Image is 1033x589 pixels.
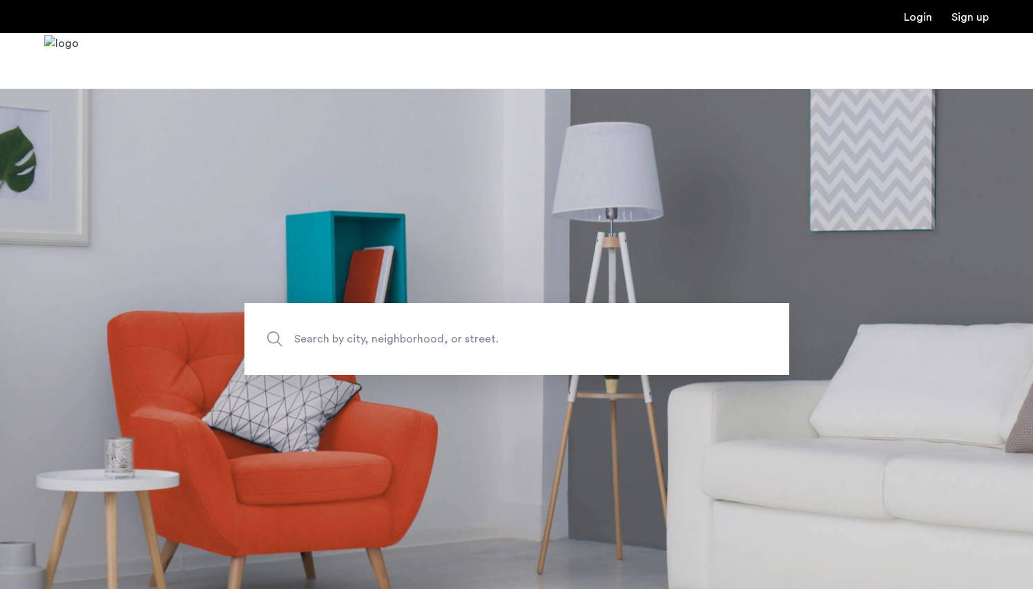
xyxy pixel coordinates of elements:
a: Registration [952,12,989,23]
a: Cazamio Logo [44,35,79,87]
a: Login [904,12,932,23]
span: Search by city, neighborhood, or street. [294,329,675,348]
input: Apartment Search [244,303,789,375]
img: logo [44,35,79,87]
